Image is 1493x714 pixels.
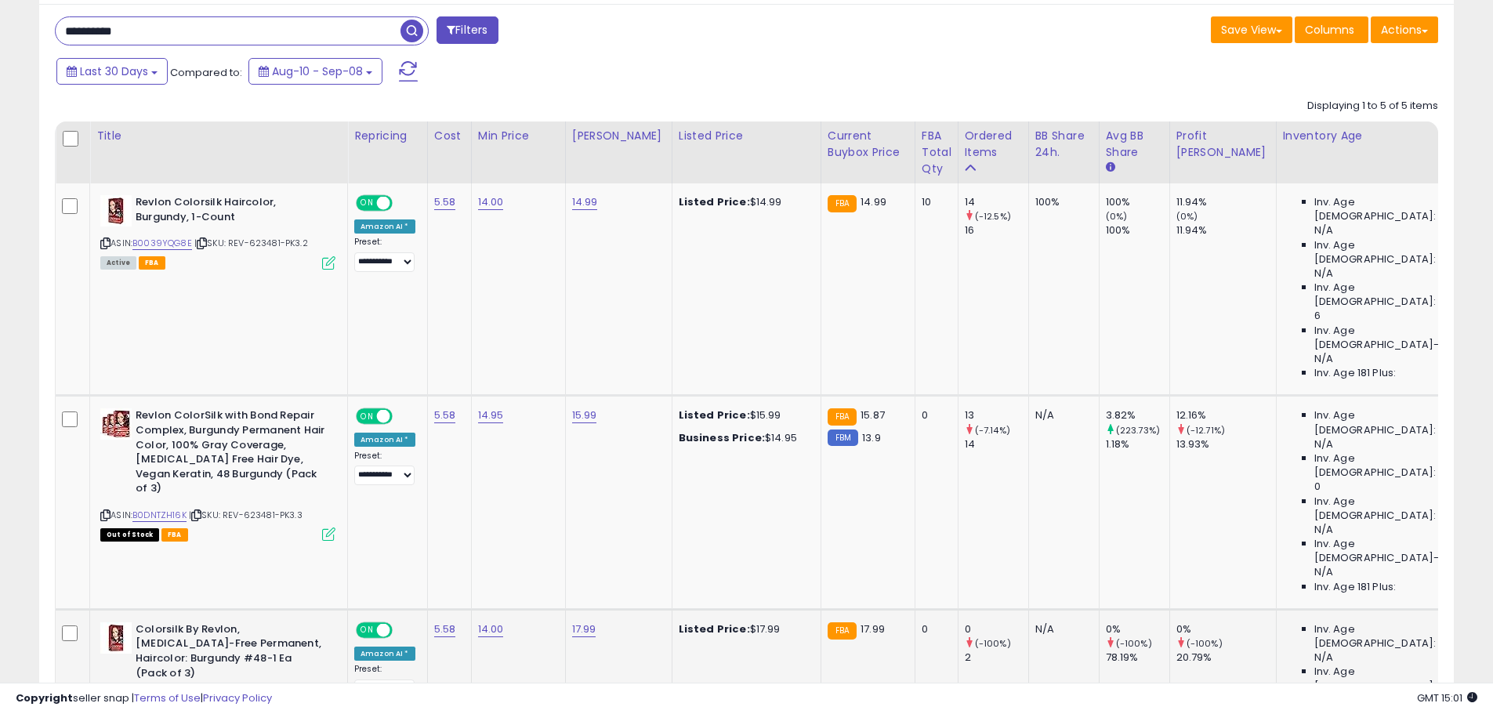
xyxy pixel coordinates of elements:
[679,195,809,209] div: $14.99
[96,128,341,144] div: Title
[1314,366,1397,380] span: Inv. Age 181 Plus:
[134,690,201,705] a: Terms of Use
[922,128,951,177] div: FBA Total Qty
[203,690,272,705] a: Privacy Policy
[1417,690,1477,705] span: 2025-10-9 15:01 GMT
[679,430,765,445] b: Business Price:
[1176,195,1276,209] div: 11.94%
[1314,565,1333,579] span: N/A
[828,128,908,161] div: Current Buybox Price
[1035,408,1087,422] div: N/A
[1371,16,1438,43] button: Actions
[390,410,415,423] span: OFF
[1314,238,1458,266] span: Inv. Age [DEMOGRAPHIC_DATA]:
[965,437,1028,451] div: 14
[1305,22,1354,38] span: Columns
[1106,161,1115,175] small: Avg BB Share.
[679,194,750,209] b: Listed Price:
[1106,622,1169,636] div: 0%
[1314,281,1458,309] span: Inv. Age [DEMOGRAPHIC_DATA]:
[354,219,415,234] div: Amazon AI *
[478,408,504,423] a: 14.95
[975,210,1011,223] small: (-12.5%)
[1314,352,1333,366] span: N/A
[139,256,165,270] span: FBA
[965,223,1028,237] div: 16
[478,194,504,210] a: 14.00
[572,622,596,637] a: 17.99
[1314,622,1458,651] span: Inv. Age [DEMOGRAPHIC_DATA]:
[1314,537,1458,565] span: Inv. Age [DEMOGRAPHIC_DATA]-180:
[434,128,465,144] div: Cost
[74,513,87,526] button: Gif picker
[1314,309,1321,323] span: 6
[25,169,245,216] div: Let me know what you think. ​
[1106,651,1169,665] div: 78.19%
[354,237,415,272] div: Preset:
[1211,16,1292,43] button: Save View
[390,623,415,636] span: OFF
[1116,424,1160,437] small: (223.73%)
[572,128,665,144] div: [PERSON_NAME]
[1314,437,1333,451] span: N/A
[357,410,377,423] span: ON
[1314,266,1333,281] span: N/A
[56,259,301,324] div: Removed win buybox strategy and added condition if no purchase as you said and lets see what happens
[1176,210,1198,223] small: (0%)
[1106,128,1163,161] div: Avg BB Share
[80,63,148,79] span: Last 30 Days
[975,637,1011,650] small: (-100%)
[679,408,750,422] b: Listed Price:
[1314,665,1458,693] span: Inv. Age [DEMOGRAPHIC_DATA]:
[170,65,242,80] span: Compared to:
[269,507,294,532] button: Send a message…
[100,195,335,268] div: ASIN:
[1176,622,1276,636] div: 0%
[1106,223,1169,237] div: 100%
[69,268,288,314] div: Removed win buybox strategy and added condition if no purchase as you said and lets see what happens
[679,622,809,636] div: $17.99
[1314,651,1333,665] span: N/A
[100,195,132,227] img: 51sCsSxVfPL._SL40_.jpg
[434,194,456,210] a: 5.58
[1176,437,1276,451] div: 13.93%
[1314,523,1333,537] span: N/A
[1314,495,1458,523] span: Inv. Age [DEMOGRAPHIC_DATA]:
[100,408,132,440] img: 51kWtLtHr3L._SL40_.jpg
[1106,437,1169,451] div: 1.18%
[1035,195,1087,209] div: 100%
[1176,223,1276,237] div: 11.94%
[1295,16,1368,43] button: Columns
[1106,210,1128,223] small: (0%)
[1314,580,1397,594] span: Inv. Age 181 Plus:
[1314,223,1333,237] span: N/A
[922,622,946,636] div: 0
[861,194,886,209] span: 14.99
[245,6,275,36] button: Home
[248,58,382,85] button: Aug-10 - Sep-08
[1116,637,1152,650] small: (-100%)
[100,513,112,526] button: Start recording
[56,58,168,85] button: Last 30 Days
[16,690,73,705] strong: Copyright
[1187,424,1225,437] small: (-12.71%)
[390,197,415,210] span: OFF
[100,256,136,270] span: All listings currently available for purchase on Amazon
[828,195,857,212] small: FBA
[679,128,814,144] div: Listed Price
[828,429,858,446] small: FBM
[478,128,559,144] div: Min Price
[25,384,245,430] div: I reviewed the preset for this listing, and it looks like it has now been updated to the No Purch...
[76,8,88,20] h1: PJ
[965,195,1028,209] div: 14
[965,651,1028,665] div: 2
[49,513,62,526] button: Emoji picker
[354,647,415,661] div: Amazon AI *
[25,438,245,592] div: Right now, since you already hold the Buy Box, the repricer is incrementally increasing the price...
[13,237,301,259] div: [DATE]
[1035,622,1087,636] div: N/A
[357,197,377,210] span: ON
[132,509,187,522] a: B0DNTZH16K
[922,408,946,422] div: 0
[357,623,377,636] span: ON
